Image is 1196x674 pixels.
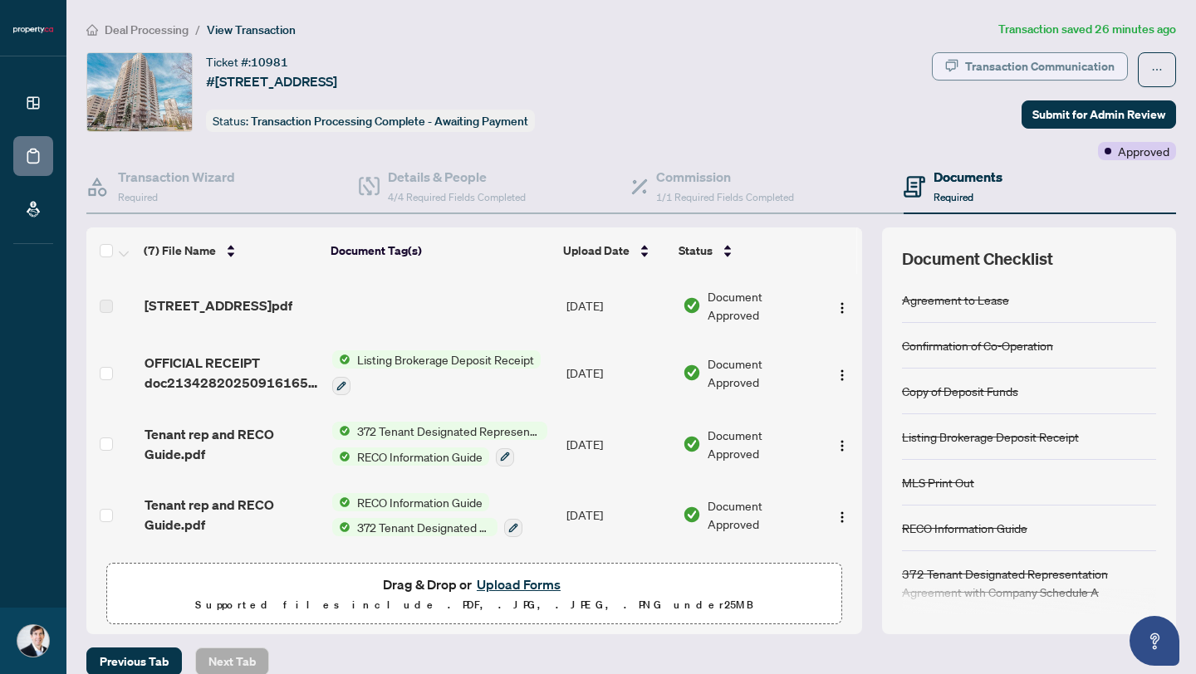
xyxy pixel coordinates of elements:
span: [STREET_ADDRESS]pdf [145,295,292,315]
span: Upload Date [563,242,630,260]
img: Document Status [683,505,701,524]
span: RECO Information Guide [350,493,489,511]
span: 1/1 Required Fields Completed [656,191,794,203]
button: Transaction Communication [932,52,1128,81]
img: Document Status [683,435,701,453]
img: Logo [836,510,849,524]
span: 10981 [251,55,288,70]
div: 372 Tenant Designated Representation Agreement with Company Schedule A [902,564,1156,601]
img: Status Icon [332,350,350,369]
span: Tenant rep and RECO Guide.pdf [145,495,319,535]
img: Logo [836,439,849,452]
span: Required [118,191,158,203]
th: Document Tag(s) [324,227,557,274]
div: RECO Information Guide [902,519,1027,537]
span: Tenant rep and RECO Guide.pdf [145,424,319,464]
div: Status: [206,110,535,132]
img: Document Status [683,296,701,315]
img: Status Icon [332,447,350,466]
span: Deal Processing [105,22,189,37]
img: Status Icon [332,422,350,440]
span: View Transaction [207,22,296,37]
button: Open asap [1130,616,1179,666]
h4: Documents [934,167,1002,187]
span: (7) File Name [144,242,216,260]
span: 372 Tenant Designated Representation Agreement with Company Schedule A [350,518,498,536]
td: [DATE] [560,408,676,480]
span: Approved [1118,142,1169,160]
span: Drag & Drop or [383,574,566,595]
img: Status Icon [332,493,350,511]
span: #[STREET_ADDRESS] [206,71,337,91]
th: Status [672,227,816,274]
div: Listing Brokerage Deposit Receipt [902,427,1079,446]
li: / [195,20,200,39]
div: Transaction Communication [965,53,1115,80]
button: Logo [829,431,855,457]
span: Document Approved [708,426,815,462]
span: 372 Tenant Designated Representation Agreement with Company Schedule A [350,422,547,440]
h4: Transaction Wizard [118,167,235,187]
span: RECO Information Guide [350,447,489,466]
h4: Commission [656,167,794,187]
div: Agreement to Lease [902,291,1009,309]
span: Drag & Drop orUpload FormsSupported files include .PDF, .JPG, .JPEG, .PNG under25MB [107,564,841,625]
span: OFFICIAL RECEIPT doc21342820250916165556.pdf [145,353,319,393]
td: [DATE] [560,274,676,337]
button: Status IconRECO Information GuideStatus Icon372 Tenant Designated Representation Agreement with C... [332,493,522,538]
span: Document Approved [708,496,815,533]
th: Upload Date [556,227,672,274]
button: Status Icon372 Tenant Designated Representation Agreement with Company Schedule AStatus IconRECO ... [332,422,547,466]
img: Logo [836,301,849,315]
div: MLS Print Out [902,473,974,491]
article: Transaction saved 26 minutes ago [998,20,1176,39]
img: Document Status [683,364,701,382]
td: [DATE] [560,337,676,408]
div: Ticket #: [206,52,288,71]
span: Submit for Admin Review [1032,101,1165,128]
button: Logo [829,359,855,386]
h4: Details & People [388,167,526,187]
span: Document Approved [708,287,815,324]
span: Transaction Processing Complete - Awaiting Payment [251,114,528,129]
img: Profile Icon [17,625,49,657]
img: IMG-C12311743_1.jpg [87,53,192,131]
span: Document Approved [708,354,815,391]
button: Status IconListing Brokerage Deposit Receipt [332,350,541,395]
td: [DATE] [560,480,676,551]
img: Status Icon [332,518,350,536]
span: Document Checklist [902,247,1053,271]
span: 4/4 Required Fields Completed [388,191,526,203]
img: logo [13,25,53,35]
span: Status [679,242,713,260]
div: Confirmation of Co-Operation [902,336,1053,354]
img: Logo [836,369,849,382]
span: Listing Brokerage Deposit Receipt [350,350,541,369]
span: Required [934,191,973,203]
div: Copy of Deposit Funds [902,382,1018,400]
span: ellipsis [1151,64,1163,76]
p: Supported files include .PDF, .JPG, .JPEG, .PNG under 25 MB [117,595,831,615]
th: (7) File Name [137,227,324,274]
button: Logo [829,292,855,319]
td: [DATE] [560,550,676,622]
button: Logo [829,501,855,528]
button: Upload Forms [472,574,566,595]
span: home [86,24,98,36]
button: Submit for Admin Review [1022,100,1176,129]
